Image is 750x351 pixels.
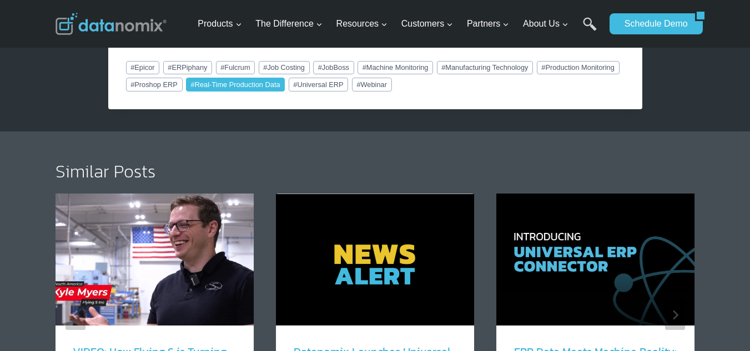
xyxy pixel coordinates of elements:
a: #ERPiphany [163,61,213,74]
span: Last Name [249,38,285,48]
span: # [441,63,445,72]
a: #Proshop ERP [126,78,183,91]
a: #Production Monitoring [537,61,620,74]
span: # [130,63,134,72]
span: # [130,80,134,89]
span: # [541,63,545,72]
span: Customers [401,17,453,31]
a: #Webinar [352,78,392,91]
img: Datanomix [56,13,167,35]
img: Datanomix News Alert [276,194,474,325]
a: Search [583,17,597,42]
span: # [293,80,297,89]
a: #Epicor [126,61,160,74]
span: The Difference [255,17,323,31]
a: #Manufacturing Technology [437,61,533,74]
span: Resources [336,17,387,31]
a: Terms [34,223,47,230]
span: Products [198,17,241,31]
a: #Machine Monitoring [358,61,433,74]
a: #Job Costing [259,61,310,74]
span: Partners [467,17,509,31]
span: # [220,63,224,72]
span: # [191,80,195,89]
nav: Primary Navigation [193,6,604,42]
a: #Fulcrum [216,61,255,74]
img: VIDEO: How Flying S is Turning Data into a Competitive Advantage with Datanomix Production Monito... [55,194,253,325]
h2: Similar Posts [56,162,695,180]
span: Phone number [249,83,299,93]
span: # [363,63,366,72]
span: # [263,63,267,72]
span: # [168,63,172,72]
img: How the Datanomix Universal ERP Connector Transforms Job Performance & ERP Insights [496,194,694,325]
span: About Us [523,17,568,31]
a: #JobBoss [313,61,354,74]
span: # [356,80,360,89]
a: Privacy Policy [55,223,83,230]
a: #Real-Time Production Data [186,78,285,91]
a: #Universal ERP [289,78,349,91]
a: Schedule Demo [610,13,695,34]
span: # [318,63,322,72]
